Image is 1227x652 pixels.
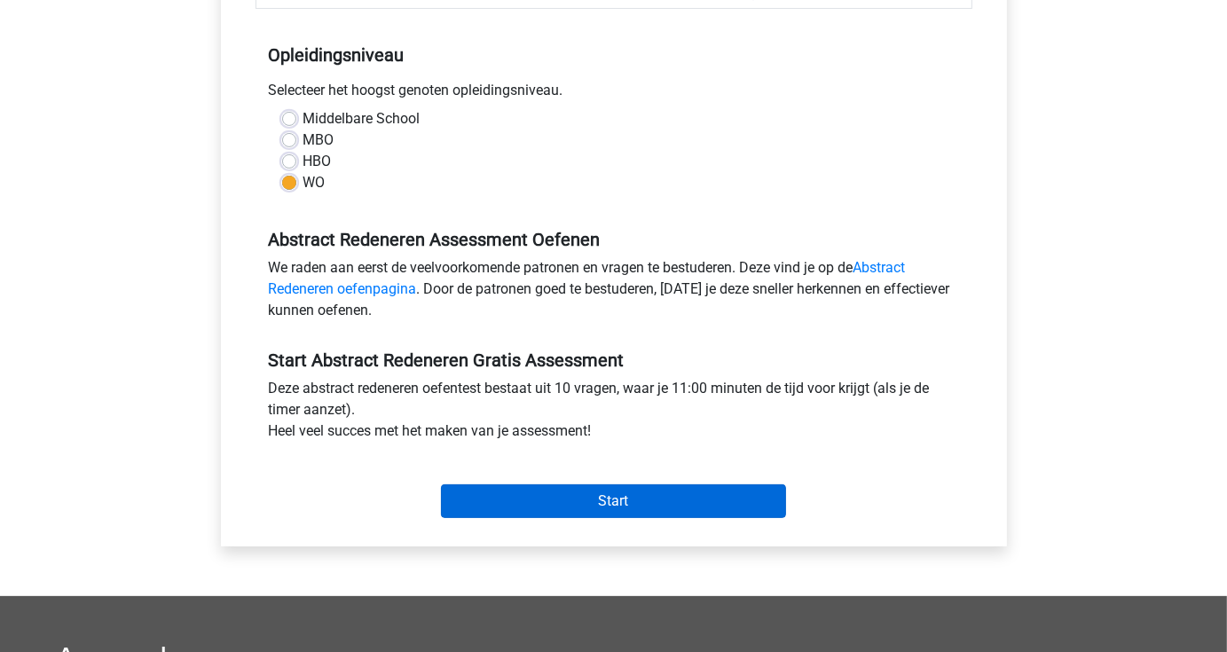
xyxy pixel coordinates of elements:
label: WO [303,172,326,193]
label: MBO [303,130,334,151]
div: Selecteer het hoogst genoten opleidingsniveau. [256,80,972,108]
div: We raden aan eerst de veelvoorkomende patronen en vragen te bestuderen. Deze vind je op de . Door... [256,257,972,328]
h5: Abstract Redeneren Assessment Oefenen [269,229,959,250]
h5: Opleidingsniveau [269,37,959,73]
div: Deze abstract redeneren oefentest bestaat uit 10 vragen, waar je 11:00 minuten de tijd voor krijg... [256,378,972,449]
label: Middelbare School [303,108,421,130]
h5: Start Abstract Redeneren Gratis Assessment [269,350,959,371]
input: Start [441,484,786,518]
label: HBO [303,151,332,172]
